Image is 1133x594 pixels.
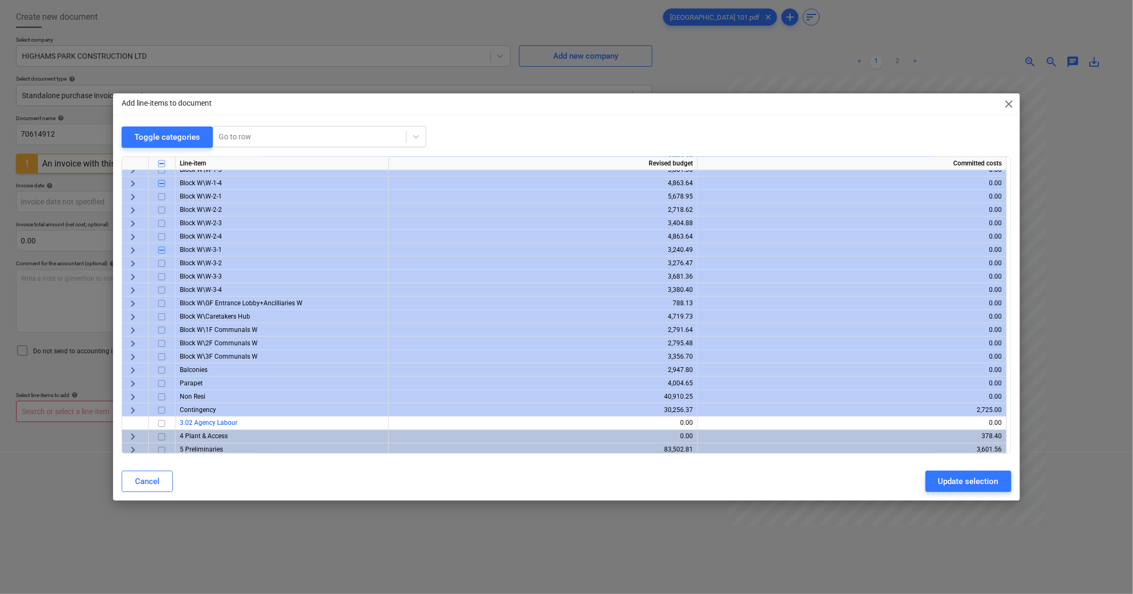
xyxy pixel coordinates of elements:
[126,431,139,443] span: keyboard_arrow_right
[393,363,693,377] div: 2,947.80
[938,474,999,488] div: Update selection
[702,443,1002,457] div: 3,601.56
[180,326,258,334] span: Block W\1F Communals W
[126,271,139,283] span: keyboard_arrow_right
[393,430,693,443] div: 0.00
[180,339,258,347] span: Block W\2F Communals W
[702,363,1002,377] div: 0.00
[180,233,222,240] span: Block W\W-2-4
[698,157,1007,170] div: Committed costs
[126,217,139,230] span: keyboard_arrow_right
[126,297,139,310] span: keyboard_arrow_right
[126,391,139,403] span: keyboard_arrow_right
[393,390,693,403] div: 40,910.25
[126,311,139,323] span: keyboard_arrow_right
[126,351,139,363] span: keyboard_arrow_right
[180,313,250,320] span: Block W\Caretakers Hub
[393,203,693,217] div: 2,718.62
[702,230,1002,243] div: 0.00
[393,297,693,310] div: 788.13
[122,126,213,148] button: Toggle categories
[1003,98,1016,110] span: close
[180,406,216,414] span: Contingency
[126,364,139,377] span: keyboard_arrow_right
[126,337,139,350] span: keyboard_arrow_right
[393,310,693,323] div: 4,719.73
[180,273,222,280] span: Block W\W-3-3
[702,177,1002,190] div: 0.00
[393,443,693,457] div: 83,502.81
[122,98,212,109] p: Add line-items to document
[393,190,693,203] div: 5,678.95
[393,323,693,337] div: 2,791.64
[126,177,139,190] span: keyboard_arrow_right
[702,310,1002,323] div: 0.00
[1080,543,1133,594] iframe: Chat Widget
[180,379,203,387] span: Parapet
[393,230,693,243] div: 4,863.64
[134,130,200,144] div: Toggle categories
[702,243,1002,257] div: 0.00
[180,299,302,307] span: Block W\GF Entrance Lobby+Ancilliaries W
[393,403,693,417] div: 30,256.37
[126,244,139,257] span: keyboard_arrow_right
[702,257,1002,270] div: 0.00
[180,193,222,200] span: Block W\W-2-1
[180,179,222,187] span: Block W\W-1-4
[180,259,222,267] span: Block W\W-3-2
[393,417,693,430] div: 0.00
[393,243,693,257] div: 3,240.49
[702,217,1002,230] div: 0.00
[393,377,693,390] div: 4,004.65
[702,190,1002,203] div: 0.00
[126,404,139,417] span: keyboard_arrow_right
[702,377,1002,390] div: 0.00
[180,246,222,254] span: Block W\W-3-1
[925,471,1011,492] button: Update selection
[702,203,1002,217] div: 0.00
[122,471,173,492] button: Cancel
[126,444,139,457] span: keyboard_arrow_right
[702,403,1002,417] div: 2,725.00
[702,270,1002,283] div: 0.00
[702,417,1002,430] div: 0.00
[126,377,139,390] span: keyboard_arrow_right
[393,177,693,190] div: 4,863.64
[393,337,693,350] div: 2,795.48
[702,323,1002,337] div: 0.00
[180,219,222,227] span: Block W\W-2-3
[393,270,693,283] div: 3,681.36
[135,474,159,488] div: Cancel
[126,324,139,337] span: keyboard_arrow_right
[393,217,693,230] div: 3,404.88
[389,157,698,170] div: Revised budget
[180,206,222,213] span: Block W\W-2-2
[180,419,237,427] a: 3.02 Agency Labour
[702,283,1002,297] div: 0.00
[180,353,258,360] span: Block W\3F Communals W
[702,337,1002,350] div: 0.00
[180,393,205,400] span: Non Resi
[126,191,139,203] span: keyboard_arrow_right
[180,446,223,454] span: 5 Preliminaries
[180,366,208,374] span: Balconies
[702,297,1002,310] div: 0.00
[126,231,139,243] span: keyboard_arrow_right
[702,430,1002,443] div: 378.40
[126,204,139,217] span: keyboard_arrow_right
[175,157,389,170] div: Line-item
[702,350,1002,363] div: 0.00
[126,257,139,270] span: keyboard_arrow_right
[180,286,222,294] span: Block W\W-3-4
[393,257,693,270] div: 3,276.47
[702,390,1002,403] div: 0.00
[126,284,139,297] span: keyboard_arrow_right
[393,350,693,363] div: 3,356.70
[180,433,228,440] span: 4 Plant & Access
[393,283,693,297] div: 3,380.40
